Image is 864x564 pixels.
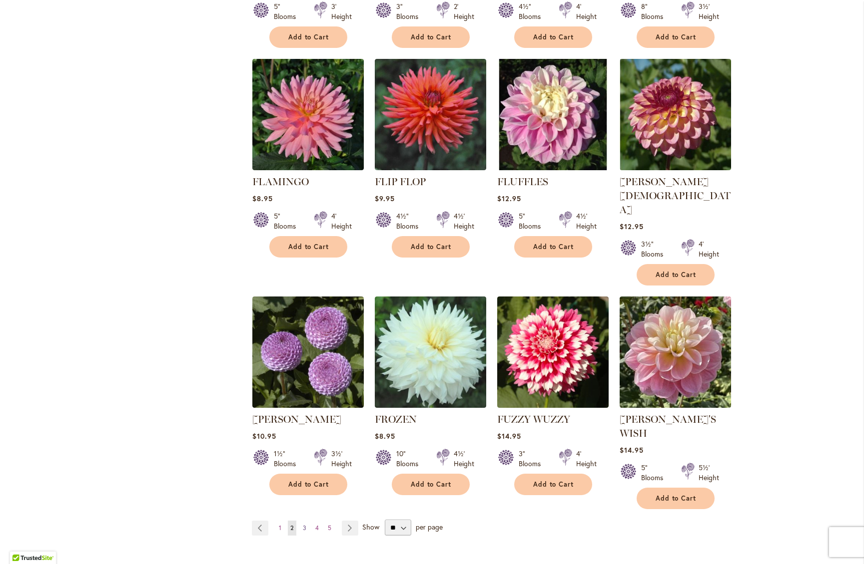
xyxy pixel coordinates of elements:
[392,26,470,48] button: Add to Cart
[252,194,273,203] span: $8.95
[392,474,470,495] button: Add to Cart
[252,163,364,172] a: FLAMINGO
[7,529,35,557] iframe: Launch Accessibility Center
[699,1,719,21] div: 3½' Height
[396,449,424,469] div: 10" Blooms
[411,480,452,489] span: Add to Cart
[375,194,395,203] span: $9.95
[274,449,302,469] div: 1½" Blooms
[497,296,609,408] img: FUZZY WUZZY
[656,494,697,503] span: Add to Cart
[331,1,352,21] div: 3' Height
[325,521,334,536] a: 5
[641,239,669,259] div: 3½" Blooms
[331,211,352,231] div: 4' Height
[699,239,719,259] div: 4' Height
[375,296,486,408] img: Frozen
[497,163,609,172] a: FLUFFLES
[411,33,452,41] span: Add to Cart
[497,413,570,425] a: FUZZY WUZZY
[514,474,592,495] button: Add to Cart
[279,524,281,532] span: 1
[641,1,669,21] div: 8" Blooms
[641,463,669,483] div: 5" Blooms
[328,524,331,532] span: 5
[396,1,424,21] div: 3" Blooms
[497,176,548,188] a: FLUFFLES
[519,211,547,231] div: 5" Blooms
[497,431,521,441] span: $14.95
[276,521,284,536] a: 1
[656,271,697,279] span: Add to Cart
[620,59,731,170] img: Foxy Lady
[454,449,474,469] div: 4½' Height
[620,445,644,455] span: $14.95
[252,59,364,170] img: FLAMINGO
[519,449,547,469] div: 3" Blooms
[519,1,547,21] div: 4½" Blooms
[620,400,731,410] a: Gabbie's Wish
[252,413,341,425] a: [PERSON_NAME]
[576,1,597,21] div: 4' Height
[620,176,731,216] a: [PERSON_NAME][DEMOGRAPHIC_DATA]
[416,522,443,532] span: per page
[392,236,470,258] button: Add to Cart
[269,236,347,258] button: Add to Cart
[252,176,309,188] a: FLAMINGO
[252,400,364,410] a: FRANK HOLMES
[637,488,715,509] button: Add to Cart
[454,211,474,231] div: 4½' Height
[637,26,715,48] button: Add to Cart
[288,33,329,41] span: Add to Cart
[252,431,276,441] span: $10.95
[290,524,294,532] span: 2
[396,211,424,231] div: 4½" Blooms
[303,524,306,532] span: 3
[497,59,609,170] img: FLUFFLES
[288,480,329,489] span: Add to Cart
[269,26,347,48] button: Add to Cart
[533,480,574,489] span: Add to Cart
[375,413,417,425] a: FROZEN
[274,1,302,21] div: 5" Blooms
[497,194,521,203] span: $12.95
[315,524,319,532] span: 4
[576,449,597,469] div: 4' Height
[300,521,309,536] a: 3
[375,176,426,188] a: FLIP FLOP
[656,33,697,41] span: Add to Cart
[620,163,731,172] a: Foxy Lady
[699,463,719,483] div: 5½' Height
[375,400,486,410] a: Frozen
[252,296,364,408] img: FRANK HOLMES
[514,236,592,258] button: Add to Cart
[274,211,302,231] div: 5" Blooms
[331,449,352,469] div: 3½' Height
[269,474,347,495] button: Add to Cart
[411,243,452,251] span: Add to Cart
[454,1,474,21] div: 2' Height
[288,243,329,251] span: Add to Cart
[620,296,731,408] img: Gabbie's Wish
[375,59,486,170] img: FLIP FLOP
[620,222,644,231] span: $12.95
[313,521,321,536] a: 4
[533,33,574,41] span: Add to Cart
[375,163,486,172] a: FLIP FLOP
[637,264,715,285] button: Add to Cart
[533,243,574,251] span: Add to Cart
[576,211,597,231] div: 4½' Height
[514,26,592,48] button: Add to Cart
[362,522,379,532] span: Show
[620,413,716,439] a: [PERSON_NAME]'S WISH
[497,400,609,410] a: FUZZY WUZZY
[375,431,395,441] span: $8.95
